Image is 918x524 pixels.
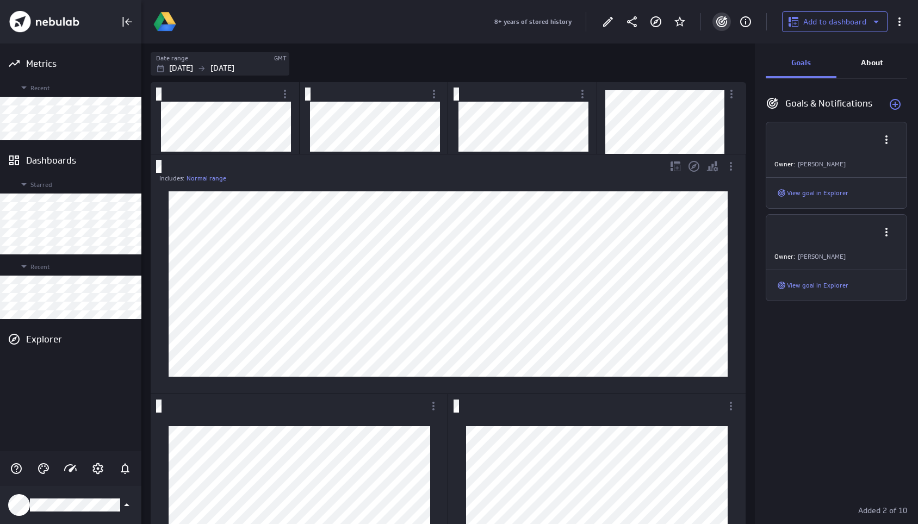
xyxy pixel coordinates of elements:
[210,63,234,74] p: [DATE]
[666,157,685,176] div: Add to dashboard
[17,260,136,273] span: Recent
[877,130,896,149] div: More actions
[787,189,848,197] span: View goal in Explorer
[494,17,572,27] p: 8+ years of stored history
[671,13,689,31] div: Add to Starred
[89,459,107,478] div: Account and settings
[153,10,176,33] img: image6554840226126694000.png
[17,81,136,94] span: Recent
[766,49,836,78] div: Goals
[34,459,53,478] div: Themes
[685,157,703,176] div: Open in Explorer
[774,160,795,169] p: Owner:
[623,13,641,31] div: Share
[776,11,888,32] div: Add to dashboard
[151,52,746,76] div: Filters
[425,85,443,103] div: More actions
[17,178,136,191] span: Starred
[886,95,904,114] div: New goal
[736,13,755,31] div: About
[141,80,755,524] div: Dashboard content with 7 widgets
[766,122,907,209] div: Target
[803,17,866,27] span: Add to dashboard
[159,174,184,183] p: Includes:
[156,54,188,63] label: Date range
[151,154,746,395] div: Dashboard Widget
[774,278,852,292] button: View goal in Explorer
[712,13,731,31] div: Hide Goals
[9,11,79,33] img: Klipfolio PowerMetrics Banner
[424,397,443,415] div: More actions
[187,174,226,183] a: Normal range
[836,49,907,78] div: About
[276,85,294,103] div: More actions
[597,82,746,154] div: Switcher Widget
[722,85,741,103] div: More actions
[858,505,907,516] p: Added 2 of 10
[573,85,592,103] div: More actions
[785,97,872,110] p: Goals & Notifications
[861,57,883,68] p: About
[26,58,115,70] div: Metrics
[766,214,907,301] div: monthly Target
[787,281,848,289] span: View goal in Explorer
[798,160,846,169] p: Matteo Galliani
[755,43,918,524] div: Widget Properties
[91,462,104,475] svg: Account and settings
[151,82,300,154] div: Switcher Widget
[599,13,617,31] div: Edit
[647,13,665,31] div: Open in Explorer
[116,459,134,478] div: Notifications
[169,63,193,74] p: [DATE]
[118,13,137,31] div: Collapse
[722,397,740,415] div: More actions
[448,82,597,154] div: Switcher Widget
[703,157,722,176] div: Personalize view
[151,52,289,76] div: Jul 01 2024 to Jun 30 2025 GMT (GMT-0:00)
[274,54,287,63] label: GMT
[26,333,139,345] div: Explorer
[774,252,795,261] p: Owner:
[890,13,909,31] div: More actions
[888,10,911,34] div: More actions
[791,57,811,68] p: Goals
[26,154,115,166] div: Dashboards
[64,462,77,475] svg: Usage
[782,11,888,32] button: Add to dashboard
[774,186,852,200] button: View goal in Explorer
[877,223,896,241] div: More actions
[7,459,26,478] div: Help
[722,157,740,176] div: More actions
[798,252,846,261] p: Matteo Galliani
[300,82,449,154] div: Switcher Widget
[37,462,50,475] svg: Themes
[151,52,289,76] div: Date rangeGMT[DATE][DATE]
